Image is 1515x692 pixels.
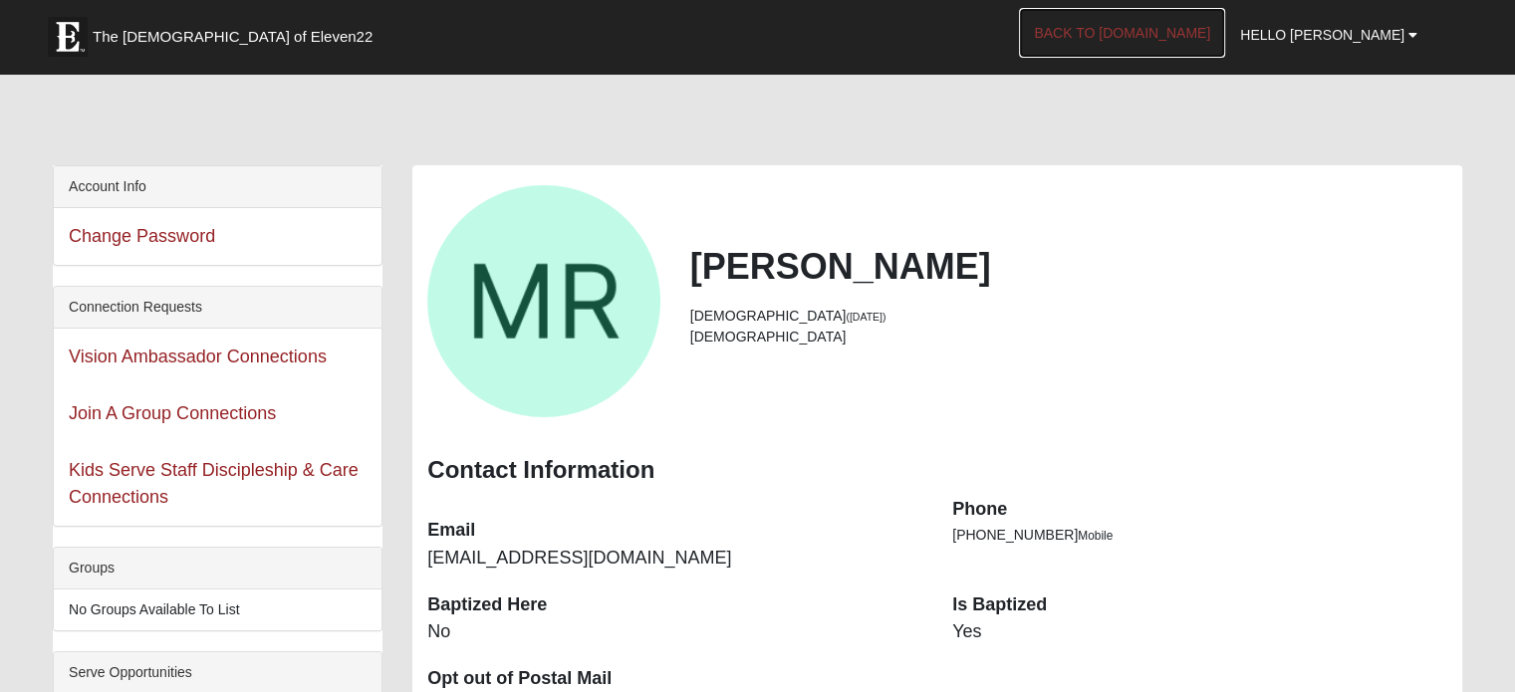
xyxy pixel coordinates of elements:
span: Hello [PERSON_NAME] [1240,27,1404,43]
dt: Baptized Here [427,592,922,618]
a: Hello [PERSON_NAME] [1225,10,1432,60]
span: Mobile [1078,529,1113,543]
a: Back to [DOMAIN_NAME] [1019,8,1225,58]
div: Connection Requests [54,287,381,329]
small: ([DATE]) [846,311,885,323]
a: Join A Group Connections [69,403,276,423]
dt: Email [427,518,922,544]
li: [PHONE_NUMBER] [952,525,1447,546]
div: Account Info [54,166,381,208]
a: Change Password [69,226,215,246]
dd: No [427,619,922,645]
h2: [PERSON_NAME] [690,245,1447,288]
a: Kids Serve Staff Discipleship & Care Connections [69,460,359,507]
li: No Groups Available To List [54,589,381,630]
h3: Contact Information [427,456,1447,485]
dd: [EMAIL_ADDRESS][DOMAIN_NAME] [427,546,922,572]
dt: Phone [952,497,1447,523]
a: The [DEMOGRAPHIC_DATA] of Eleven22 [38,7,436,57]
a: View Fullsize Photo [427,185,659,417]
li: [DEMOGRAPHIC_DATA] [690,306,1447,327]
span: The [DEMOGRAPHIC_DATA] of Eleven22 [93,27,373,47]
dt: Is Baptized [952,592,1447,618]
a: Vision Ambassador Connections [69,346,327,366]
div: Groups [54,548,381,589]
li: [DEMOGRAPHIC_DATA] [690,327,1447,347]
img: Eleven22 logo [48,17,88,57]
dt: Opt out of Postal Mail [427,666,922,692]
dd: Yes [952,619,1447,645]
